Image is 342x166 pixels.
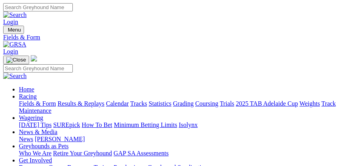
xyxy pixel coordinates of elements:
[8,27,21,33] span: Menu
[195,100,218,107] a: Coursing
[236,100,298,107] a: 2025 TAB Adelaide Cup
[19,100,56,107] a: Fields & Form
[19,121,339,129] div: Wagering
[3,64,73,73] input: Search
[35,136,85,142] a: [PERSON_NAME]
[19,136,339,143] div: News & Media
[19,100,339,114] div: Racing
[19,86,34,93] a: Home
[130,100,147,107] a: Tracks
[3,48,18,55] a: Login
[19,143,68,149] a: Greyhounds as Pets
[19,150,52,157] a: Who We Are
[19,114,43,121] a: Wagering
[57,100,104,107] a: Results & Replays
[82,121,113,128] a: How To Bet
[220,100,234,107] a: Trials
[6,57,26,63] img: Close
[299,100,320,107] a: Weights
[3,41,26,48] img: GRSA
[19,136,33,142] a: News
[149,100,172,107] a: Statistics
[19,93,37,100] a: Racing
[19,121,52,128] a: [DATE] Tips
[53,121,80,128] a: SUREpick
[3,34,339,41] a: Fields & Form
[19,150,339,157] div: Greyhounds as Pets
[106,100,129,107] a: Calendar
[19,157,52,164] a: Get Involved
[3,19,18,25] a: Login
[114,150,169,157] a: GAP SA Assessments
[19,129,57,135] a: News & Media
[53,150,112,157] a: Retire Your Greyhound
[3,11,27,19] img: Search
[19,100,336,114] a: Track Maintenance
[173,100,194,107] a: Grading
[3,3,73,11] input: Search
[31,55,37,62] img: logo-grsa-white.png
[3,73,27,80] img: Search
[3,26,24,34] button: Toggle navigation
[3,56,29,64] button: Toggle navigation
[114,121,177,128] a: Minimum Betting Limits
[179,121,198,128] a: Isolynx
